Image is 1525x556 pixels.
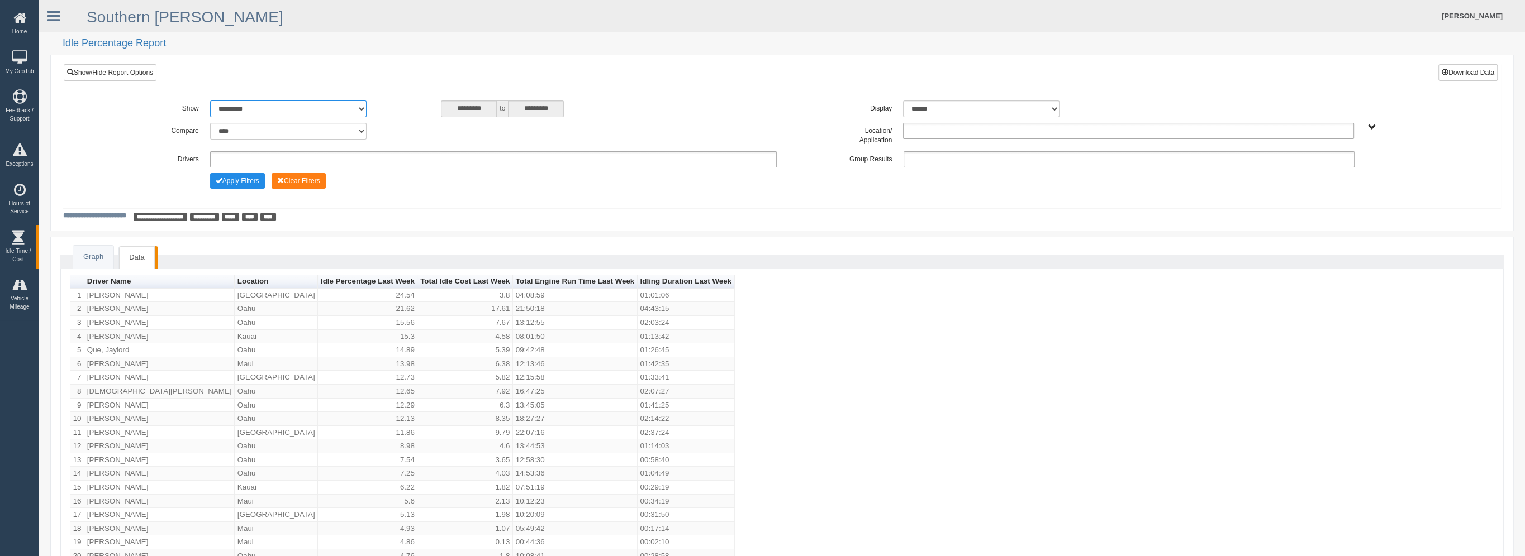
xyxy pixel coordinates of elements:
[318,495,417,509] td: 5.6
[70,439,84,453] td: 12
[84,385,235,399] td: [DEMOGRAPHIC_DATA][PERSON_NAME]
[84,302,235,316] td: [PERSON_NAME]
[70,426,84,440] td: 11
[1438,64,1498,81] button: Download Data
[513,316,638,330] td: 13:12:55
[782,100,898,114] label: Display
[84,535,235,549] td: [PERSON_NAME]
[513,426,638,440] td: 22:07:16
[417,508,513,522] td: 1.98
[84,453,235,467] td: [PERSON_NAME]
[417,316,513,330] td: 7.67
[119,246,154,269] a: Data
[513,330,638,344] td: 08:01:50
[318,426,417,440] td: 11.86
[417,481,513,495] td: 1.82
[235,385,318,399] td: Oahu
[513,522,638,536] td: 05:49:42
[417,275,513,289] th: Sort column
[235,289,318,303] td: [GEOGRAPHIC_DATA]
[84,439,235,453] td: [PERSON_NAME]
[513,275,638,289] th: Sort column
[235,426,318,440] td: [GEOGRAPHIC_DATA]
[513,508,638,522] td: 10:20:09
[638,289,735,303] td: 01:01:06
[210,173,265,189] button: Change Filter Options
[638,316,735,330] td: 02:03:24
[417,343,513,357] td: 5.39
[84,316,235,330] td: [PERSON_NAME]
[318,330,417,344] td: 15.3
[417,412,513,426] td: 8.35
[638,343,735,357] td: 01:26:45
[70,385,84,399] td: 8
[638,399,735,413] td: 01:41:25
[318,289,417,303] td: 24.54
[638,439,735,453] td: 01:14:03
[235,302,318,316] td: Oahu
[638,467,735,481] td: 01:04:49
[84,495,235,509] td: [PERSON_NAME]
[513,467,638,481] td: 14:53:36
[638,275,735,289] th: Sort column
[84,481,235,495] td: [PERSON_NAME]
[638,453,735,467] td: 00:58:40
[84,330,235,344] td: [PERSON_NAME]
[70,343,84,357] td: 5
[318,371,417,385] td: 12.73
[84,508,235,522] td: [PERSON_NAME]
[89,100,205,114] label: Show
[73,246,113,269] a: Graph
[70,371,84,385] td: 7
[638,330,735,344] td: 01:13:42
[235,535,318,549] td: Maui
[513,343,638,357] td: 09:42:48
[513,481,638,495] td: 07:51:19
[513,302,638,316] td: 21:50:18
[417,467,513,481] td: 4.03
[417,371,513,385] td: 5.82
[417,289,513,303] td: 3.8
[84,412,235,426] td: [PERSON_NAME]
[417,522,513,536] td: 1.07
[513,535,638,549] td: 00:44:36
[782,123,898,146] label: Location/ Application
[318,481,417,495] td: 6.22
[638,357,735,371] td: 01:42:35
[638,522,735,536] td: 00:17:14
[84,467,235,481] td: [PERSON_NAME]
[417,439,513,453] td: 4.6
[513,453,638,467] td: 12:58:30
[417,357,513,371] td: 6.38
[70,399,84,413] td: 9
[318,467,417,481] td: 7.25
[70,535,84,549] td: 19
[417,399,513,413] td: 6.3
[272,173,326,189] button: Change Filter Options
[638,495,735,509] td: 00:34:19
[638,412,735,426] td: 02:14:22
[638,426,735,440] td: 02:37:24
[417,330,513,344] td: 4.58
[235,412,318,426] td: Oahu
[235,495,318,509] td: Maui
[513,495,638,509] td: 10:12:23
[84,289,235,303] td: [PERSON_NAME]
[235,371,318,385] td: [GEOGRAPHIC_DATA]
[513,357,638,371] td: 12:13:46
[318,316,417,330] td: 15.56
[638,481,735,495] td: 00:29:19
[318,302,417,316] td: 21.62
[84,357,235,371] td: [PERSON_NAME]
[638,535,735,549] td: 00:02:10
[70,522,84,536] td: 18
[318,385,417,399] td: 12.65
[638,508,735,522] td: 00:31:50
[417,453,513,467] td: 3.65
[638,302,735,316] td: 04:43:15
[70,508,84,522] td: 17
[318,535,417,549] td: 4.86
[318,357,417,371] td: 13.98
[513,439,638,453] td: 13:44:53
[70,453,84,467] td: 13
